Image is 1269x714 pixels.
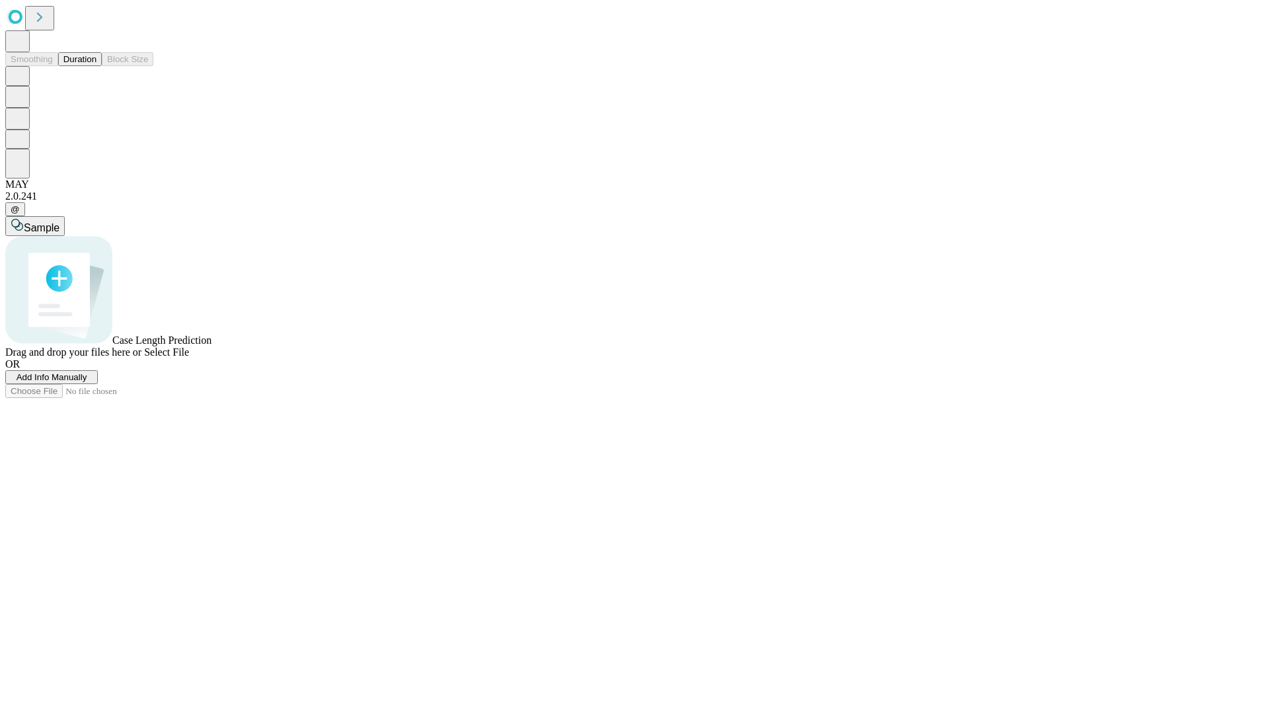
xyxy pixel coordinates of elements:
[5,202,25,216] button: @
[5,358,20,370] span: OR
[17,372,87,382] span: Add Info Manually
[5,52,58,66] button: Smoothing
[5,370,98,384] button: Add Info Manually
[5,190,1264,202] div: 2.0.241
[58,52,102,66] button: Duration
[24,222,59,233] span: Sample
[102,52,153,66] button: Block Size
[112,335,211,346] span: Case Length Prediction
[5,178,1264,190] div: MAY
[11,204,20,214] span: @
[144,346,189,358] span: Select File
[5,346,141,358] span: Drag and drop your files here or
[5,216,65,236] button: Sample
